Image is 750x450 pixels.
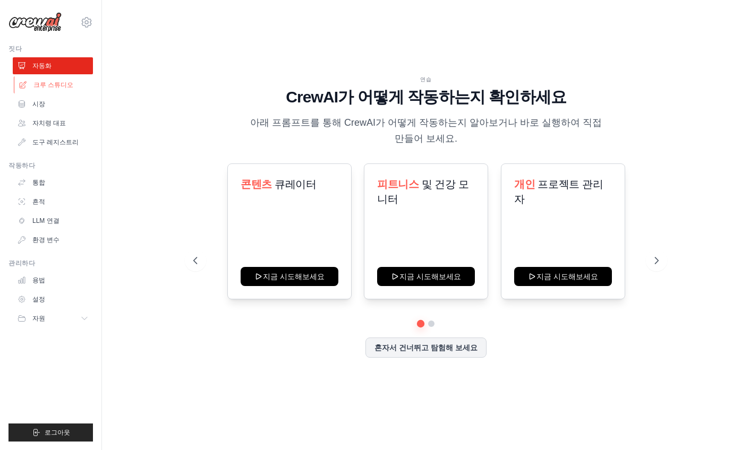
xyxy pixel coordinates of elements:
a: 자치령 대표 [13,115,93,132]
font: 자치령 대표 [32,119,66,127]
a: 통합 [13,174,93,191]
font: 연습 [420,76,432,82]
font: 환경 변수 [32,236,59,244]
a: 흔적 [13,193,93,210]
font: 프로젝트 관리자 [514,178,603,205]
font: 개인 [514,178,535,190]
font: 콘텐츠 [241,178,272,190]
font: 짓다 [8,45,22,53]
font: 용법 [32,276,45,284]
a: 자동화 [13,57,93,74]
font: 관리하다 [8,259,35,267]
button: 로그아웃 [8,423,93,442]
font: 로그아웃 [45,429,70,436]
img: 심벌 마크 [8,12,62,32]
font: 큐레이터 [275,178,316,190]
a: LLM 연결 [13,212,93,229]
font: 아래 프롬프트를 통해 CrewAI가 어떻게 작동하는지 알아보거나 바로 실행하여 직접 만들어 보세요. [250,117,602,143]
div: 대화하다 [697,399,750,450]
a: 환경 변수 [13,231,93,248]
font: 자동화 [32,62,52,70]
font: 시장 [32,100,45,108]
font: 크루 스튜디오 [33,81,73,89]
a: 시장 [13,96,93,112]
font: 자원 [32,315,45,322]
font: 및 건강 모니터 [377,178,468,205]
font: 흔적 [32,198,45,205]
font: 지금 시도해보세요 [262,272,324,281]
font: 통합 [32,179,45,186]
button: 자원 [13,310,93,327]
button: 혼자서 건너뛰고 탐험해 보세요 [365,337,487,358]
iframe: 채팅 위젯 [697,399,750,450]
font: 설정 [32,296,45,303]
font: 혼자서 건너뛰고 탐험해 보세요 [374,343,478,352]
font: 도구 레지스트리 [32,139,79,146]
font: 지금 시도해보세요 [536,272,598,281]
font: 지금 시도해보세요 [399,272,461,281]
a: 크루 스튜디오 [14,76,94,93]
font: CrewAI가 어떻게 작동하는지 확인하세요 [286,88,566,106]
button: 지금 시도해보세요 [514,267,612,286]
a: 설정 [13,291,93,308]
button: 지금 시도해보세요 [377,267,475,286]
font: 피트니스 [377,178,419,190]
a: 도구 레지스트리 [13,134,93,151]
a: 용법 [13,272,93,289]
button: 지금 시도해보세요 [241,267,338,286]
font: 작동하다 [8,162,35,169]
font: LLM 연결 [32,217,59,224]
